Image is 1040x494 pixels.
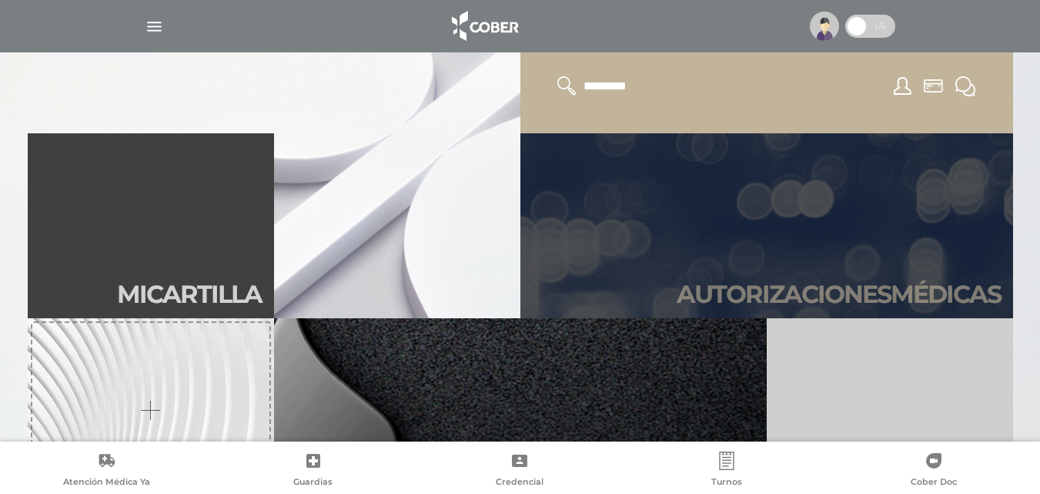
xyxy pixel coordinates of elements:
span: Guardias [293,476,333,490]
a: Credencial [416,452,624,491]
span: Atención Médica Ya [63,476,150,490]
a: Guardias [210,452,417,491]
h2: Autori zaciones médicas [677,280,1001,309]
a: Micartilla [28,133,274,318]
span: Cober Doc [911,476,957,490]
a: Autorizacionesmédicas [520,133,1013,318]
a: Cober Doc [830,452,1037,491]
h2: Mi car tilla [117,280,262,309]
img: Cober_menu-lines-white.svg [145,17,164,36]
span: Turnos [711,476,742,490]
span: Credencial [496,476,543,490]
img: logo_cober_home-white.png [443,8,524,45]
img: profile-placeholder.svg [810,12,839,41]
a: Turnos [624,452,831,491]
a: Atención Médica Ya [3,452,210,491]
